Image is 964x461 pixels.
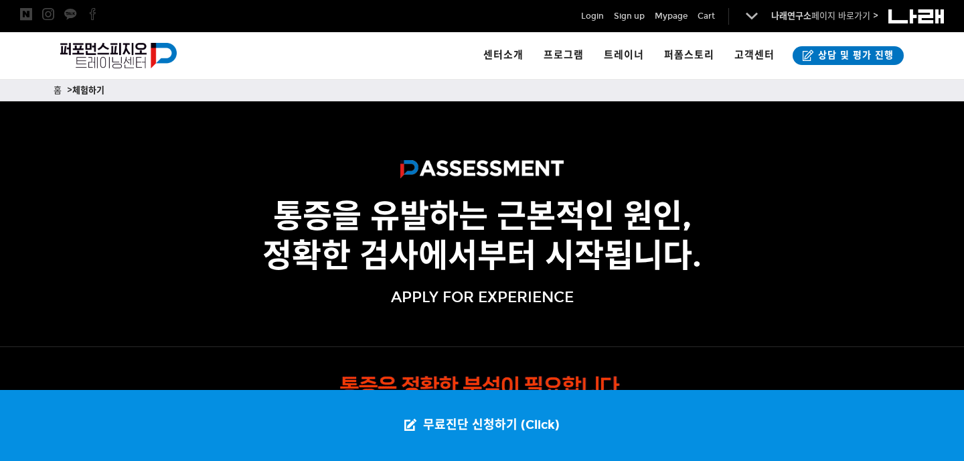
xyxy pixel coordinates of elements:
[724,32,785,79] a: 고객센터
[698,9,715,23] a: Cart
[473,32,534,79] a: 센터소개
[814,49,894,62] span: 상담 및 평가 진행
[594,32,654,79] a: 트레이너
[692,236,702,275] strong: .
[771,11,878,21] a: 나래연구소페이지 바로가기 >
[655,9,688,23] a: Mypage
[793,46,904,65] a: 상담 및 평가 진행
[654,32,724,79] a: 퍼폼스토리
[614,9,645,23] a: Sign up
[262,236,692,275] strong: 정확한 검사에서부터 시작됩니다
[544,49,584,61] span: 프로그램
[581,9,604,23] a: Login
[534,32,594,79] a: 프로그램
[391,288,574,306] span: APPLY FOR EXPERIENCE
[483,49,524,61] span: 센터소개
[604,49,644,61] span: 트레이너
[72,85,104,96] strong: 체험하기
[664,49,714,61] span: 퍼폼스토리
[400,160,564,184] img: ASSESSMENT
[273,196,692,236] strong: 통증을 유발하는 근본적인 원인,
[391,390,573,461] a: 무료진단 신청하기 (Click)
[54,83,910,98] p: 홈 >
[734,49,775,61] span: 고객센터
[771,11,811,21] strong: 나래연구소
